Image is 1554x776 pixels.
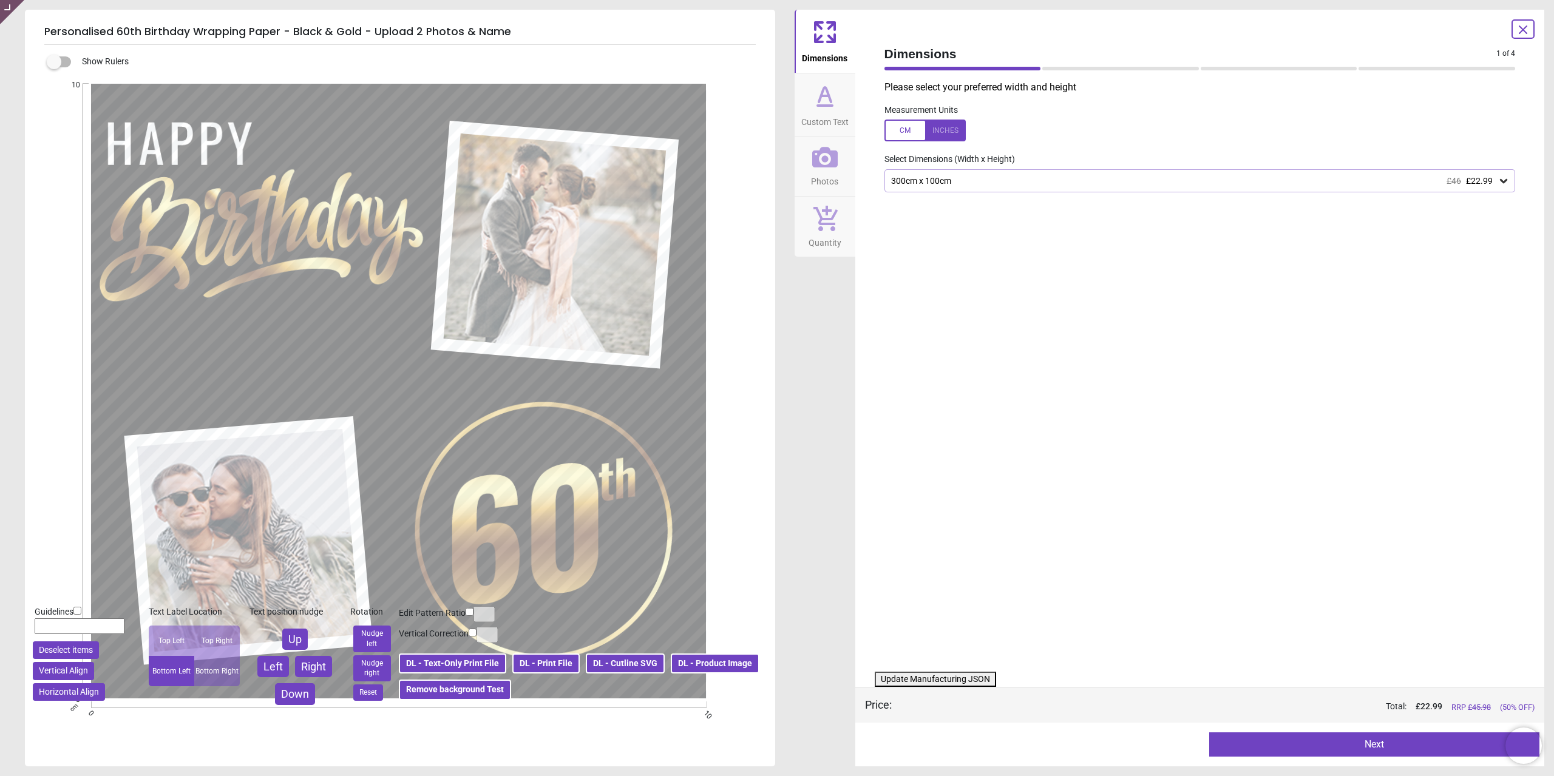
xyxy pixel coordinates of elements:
div: Rotation [350,606,394,618]
label: Measurement Units [884,104,958,116]
button: Reset [353,684,383,701]
iframe: Brevo live chat [1505,727,1542,764]
div: Price : [865,697,892,712]
p: Please select your preferred width and height [884,81,1525,94]
button: Photos [795,137,855,196]
button: Nudge right [353,655,391,682]
div: 300cm x 100cm [890,176,1498,186]
button: DL - Cutline SVG [586,653,665,674]
span: Photos [811,170,838,188]
div: Bottom Left [149,656,194,686]
div: Top Left [149,626,194,656]
button: Horizontal Align [33,683,105,701]
span: Guidelines [35,607,73,616]
button: Nudge left [353,626,391,652]
label: Vertical Correction [399,628,469,640]
button: Right [295,656,332,677]
span: £22.99 [1466,176,1493,186]
button: Up [282,629,308,650]
span: Quantity [809,231,841,249]
div: Bottom Right [194,656,240,686]
span: £ [1416,701,1442,713]
label: Edit Pattern Ratio [399,607,466,619]
span: 22.99 [1420,701,1442,711]
span: 1 of 4 [1496,49,1515,59]
div: Show Rulers [54,55,775,69]
button: Vertical Align [33,662,94,680]
span: RRP [1451,702,1491,713]
button: Update Manufacturing JSON [875,672,996,687]
div: Text position nudge [249,606,341,618]
button: Remove background Test [399,680,511,700]
span: Dimensions [884,45,1497,62]
button: DL - Text-Only Print File [399,653,506,674]
button: Left [257,656,289,677]
div: Top Right [194,626,240,656]
button: Dimensions [795,10,855,73]
span: 10 [57,80,80,90]
span: £46 [1447,176,1461,186]
span: Dimensions [802,47,847,65]
div: Total: [910,701,1535,713]
h5: Personalised 60th Birthday Wrapping Paper - Black & Gold - Upload 2 Photos & Name [44,19,756,45]
span: Custom Text [801,110,849,129]
button: Next [1209,732,1539,757]
button: DL - Product Image [671,653,759,674]
button: Down [275,683,315,704]
label: Select Dimensions (Width x Height) [875,154,1015,166]
button: Quantity [795,197,855,257]
div: Text Label Location [149,606,240,618]
button: Custom Text [795,73,855,137]
button: Deselect items [33,641,99,660]
span: £ 45.98 [1468,703,1491,712]
button: DL - Print File [512,653,580,674]
span: (50% OFF) [1500,702,1535,713]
